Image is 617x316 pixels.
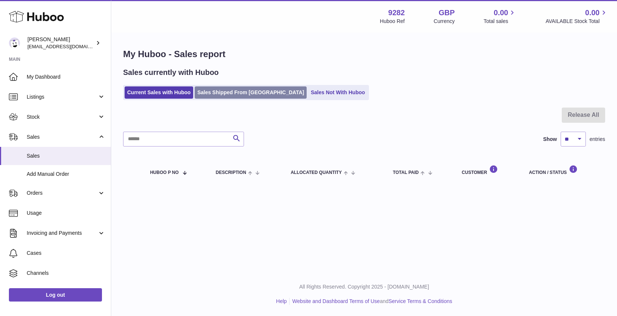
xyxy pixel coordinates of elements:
span: Description [216,170,246,175]
span: 0.00 [585,8,600,18]
a: Website and Dashboard Terms of Use [292,298,380,304]
span: Huboo P no [150,170,179,175]
a: Log out [9,288,102,302]
strong: GBP [439,8,455,18]
img: dominicj@barttech.co.uk [9,37,20,49]
span: Listings [27,93,98,101]
span: Orders [27,190,98,197]
span: Total sales [484,18,517,25]
span: [EMAIL_ADDRESS][DOMAIN_NAME] [27,43,109,49]
span: Invoicing and Payments [27,230,98,237]
a: 0.00 Total sales [484,8,517,25]
a: 0.00 AVAILABLE Stock Total [545,8,608,25]
span: Cases [27,250,105,257]
div: Currency [434,18,455,25]
span: entries [590,136,605,143]
span: AVAILABLE Stock Total [545,18,608,25]
a: Sales Not With Huboo [308,86,367,99]
span: Sales [27,134,98,141]
div: Action / Status [529,165,598,175]
span: My Dashboard [27,73,105,80]
div: Customer [462,165,514,175]
a: Sales Shipped From [GEOGRAPHIC_DATA] [195,86,307,99]
a: Help [276,298,287,304]
h2: Sales currently with Huboo [123,68,219,78]
a: Current Sales with Huboo [125,86,193,99]
h1: My Huboo - Sales report [123,48,605,60]
span: Total paid [393,170,419,175]
div: Huboo Ref [380,18,405,25]
span: Sales [27,152,105,159]
span: Stock [27,113,98,121]
span: Add Manual Order [27,171,105,178]
label: Show [543,136,557,143]
span: Usage [27,210,105,217]
a: Service Terms & Conditions [389,298,452,304]
strong: 9282 [388,8,405,18]
span: 0.00 [494,8,508,18]
span: ALLOCATED Quantity [291,170,342,175]
li: and [290,298,452,305]
span: Channels [27,270,105,277]
div: [PERSON_NAME] [27,36,94,50]
p: All Rights Reserved. Copyright 2025 - [DOMAIN_NAME] [117,283,611,290]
